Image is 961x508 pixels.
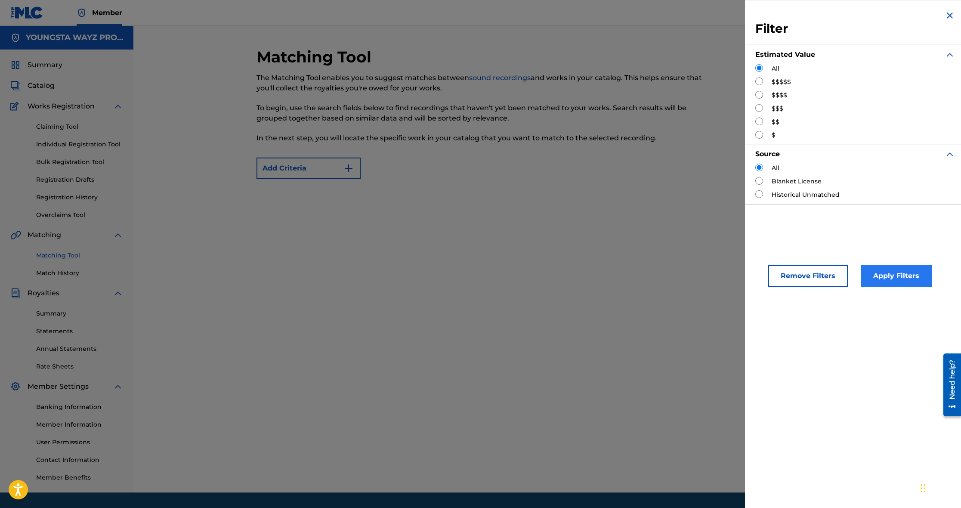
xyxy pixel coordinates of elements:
[10,60,21,70] img: Summary
[10,6,43,19] img: MLC Logo
[36,455,123,465] a: Contact Information
[921,475,926,501] div: Drag
[36,403,123,412] a: Banking Information
[113,381,123,392] img: expand
[755,50,815,59] strong: Estimated Value
[10,230,21,240] img: Matching
[36,309,123,318] a: Summary
[945,149,955,159] img: expand
[92,8,122,18] span: Member
[772,64,779,73] label: All
[772,164,779,173] label: All
[755,150,780,158] strong: Source
[36,438,123,447] a: User Permissions
[36,420,123,429] a: Member Information
[918,467,961,508] iframe: Chat Widget
[36,158,123,167] a: Bulk Registration Tool
[768,265,848,287] button: Remove Filters
[77,8,87,18] img: Top Rightsholder
[36,251,123,260] a: Matching Tool
[945,10,955,21] img: close
[772,190,840,199] label: Historical Unmatched
[755,21,955,37] h3: Filter
[343,163,354,173] img: 9d2ae6d4665cec9f34b9.svg
[10,81,21,91] img: Catalog
[10,101,22,112] img: Works Registration
[36,473,123,482] a: Member Benefits
[945,50,955,60] img: expand
[36,269,123,278] a: Match History
[36,211,123,220] a: Overclaims Tool
[28,381,89,392] span: Member Settings
[772,118,779,127] label: $$
[772,104,783,113] label: $$$
[772,77,791,87] label: $$$$$
[256,103,705,124] p: To begin, use the search fields below to find recordings that haven't yet been matched to your wo...
[256,47,376,67] h2: Matching Tool
[256,133,705,143] p: In the next step, you will locate the specific work in your catalog that you want to match to the...
[28,81,55,91] span: Catalog
[113,288,123,298] img: expand
[28,101,95,112] span: Works Registration
[256,73,705,93] p: The Matching Tool enables you to suggest matches between and works in your catalog. This helps en...
[36,122,123,131] a: Claiming Tool
[26,33,123,43] h5: YOUNGSTA WAYZ PRODUCTIONS, LLC
[113,230,123,240] img: expand
[256,153,838,214] form: Search Form
[772,177,822,186] label: Blanket License
[36,327,123,336] a: Statements
[36,140,123,149] a: Individual Registration Tool
[36,344,123,353] a: Annual Statements
[28,288,59,298] span: Royalties
[36,175,123,184] a: Registration Drafts
[28,60,62,70] span: Summary
[113,101,123,112] img: expand
[772,91,787,100] label: $$$$
[469,74,531,82] a: sound recordings
[28,230,61,240] span: Matching
[937,350,961,421] iframe: Resource Center
[10,33,21,43] img: Accounts
[36,362,123,371] a: Rate Sheets
[10,81,55,91] a: CatalogCatalog
[256,158,361,179] button: Add Criteria
[10,288,21,298] img: Royalties
[10,60,62,70] a: SummarySummary
[10,381,21,392] img: Member Settings
[861,265,932,287] button: Apply Filters
[772,131,776,140] label: $
[36,193,123,202] a: Registration History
